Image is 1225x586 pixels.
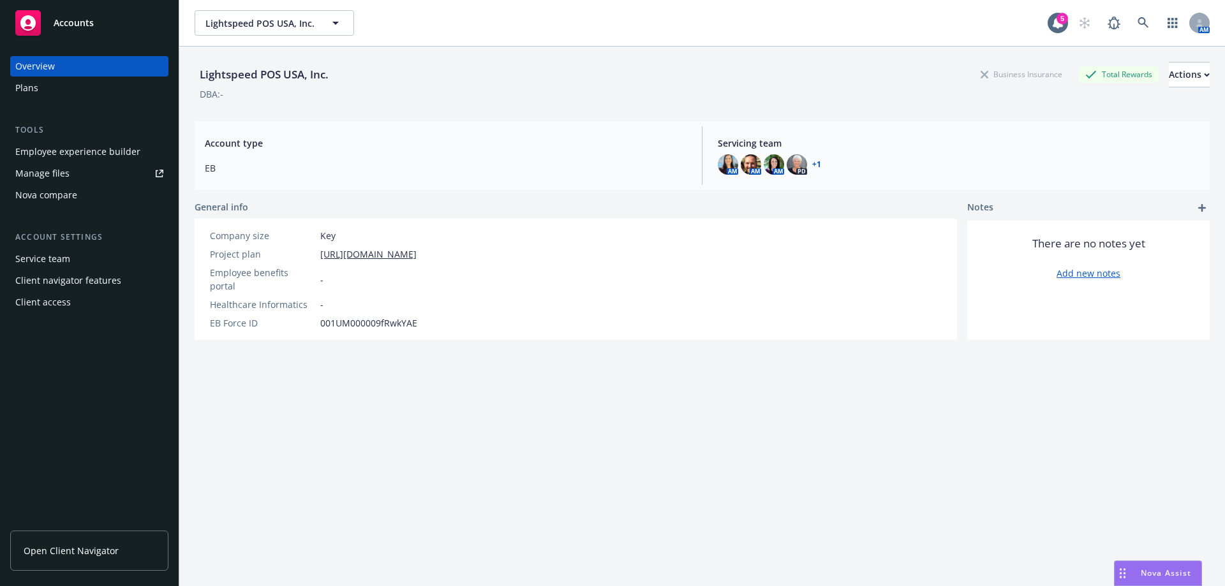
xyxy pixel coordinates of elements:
a: Accounts [10,5,168,41]
span: Key [320,229,336,242]
span: There are no notes yet [1032,236,1145,251]
a: Start snowing [1072,10,1097,36]
button: Nova Assist [1114,560,1202,586]
div: Nova compare [15,185,77,205]
div: Manage files [15,163,70,184]
span: Account type [205,136,687,150]
div: Total Rewards [1079,66,1159,82]
button: Lightspeed POS USA, Inc. [195,10,354,36]
div: Employee benefits portal [210,266,315,293]
a: Manage files [10,163,168,184]
div: Lightspeed POS USA, Inc. [195,66,334,83]
div: Plans [15,78,38,98]
span: Notes [967,200,993,216]
a: Overview [10,56,168,77]
span: EB [205,161,687,175]
button: Actions [1169,62,1210,87]
span: - [320,273,323,286]
div: Account settings [10,231,168,244]
div: Company size [210,229,315,242]
a: Add new notes [1057,267,1120,280]
div: Business Insurance [974,66,1069,82]
span: Nova Assist [1141,568,1191,578]
div: Overview [15,56,55,77]
span: Open Client Navigator [24,544,119,557]
a: +1 [812,161,821,168]
span: 001UM000009fRwkYAE [320,316,417,330]
a: Report a Bug [1101,10,1127,36]
a: Client navigator features [10,270,168,291]
div: Drag to move [1115,561,1131,585]
a: add [1194,200,1210,216]
img: photo [718,154,738,175]
div: Actions [1169,62,1210,87]
div: Employee experience builder [15,142,140,162]
a: Client access [10,292,168,312]
a: Service team [10,249,168,269]
img: photo [764,154,784,175]
span: - [320,298,323,311]
div: Project plan [210,247,315,261]
a: Switch app [1160,10,1185,36]
span: Servicing team [718,136,1199,150]
div: EB Force ID [210,316,315,330]
div: 5 [1057,13,1068,24]
div: Service team [15,249,70,269]
img: photo [787,154,807,175]
a: [URL][DOMAIN_NAME] [320,247,417,261]
span: Lightspeed POS USA, Inc. [205,17,316,30]
span: Accounts [54,18,94,28]
a: Plans [10,78,168,98]
a: Nova compare [10,185,168,205]
div: Client access [15,292,71,312]
div: Client navigator features [15,270,121,291]
span: General info [195,200,248,214]
div: DBA: - [200,87,223,101]
div: Healthcare Informatics [210,298,315,311]
a: Search [1131,10,1156,36]
a: Employee experience builder [10,142,168,162]
div: Tools [10,124,168,136]
img: photo [741,154,761,175]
